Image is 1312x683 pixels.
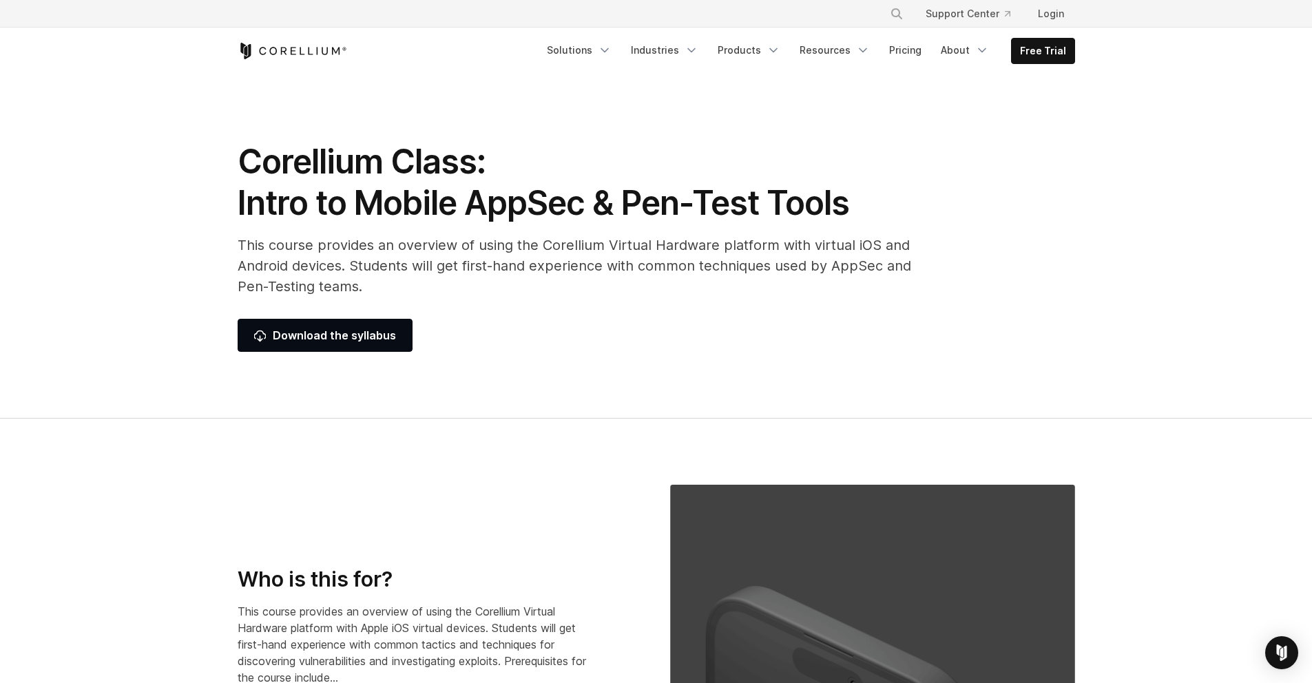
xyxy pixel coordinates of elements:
a: Solutions [539,38,620,63]
div: Navigation Menu [873,1,1075,26]
a: Pricing [881,38,930,63]
h3: Who is this for? [238,567,590,593]
a: Free Trial [1012,39,1074,63]
a: Industries [623,38,707,63]
div: Open Intercom Messenger [1265,636,1298,669]
a: Support Center [915,1,1021,26]
a: About [933,38,997,63]
a: Corellium Home [238,43,347,59]
span: Download the syllabus [254,327,396,344]
h1: Corellium Class: Intro to Mobile AppSec & Pen-Test Tools [238,141,926,224]
a: Download the syllabus [238,319,413,352]
a: Resources [791,38,878,63]
a: Login [1027,1,1075,26]
button: Search [884,1,909,26]
p: This course provides an overview of using the Corellium Virtual Hardware platform with virtual iO... [238,235,926,297]
div: Navigation Menu [539,38,1075,64]
a: Products [709,38,789,63]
